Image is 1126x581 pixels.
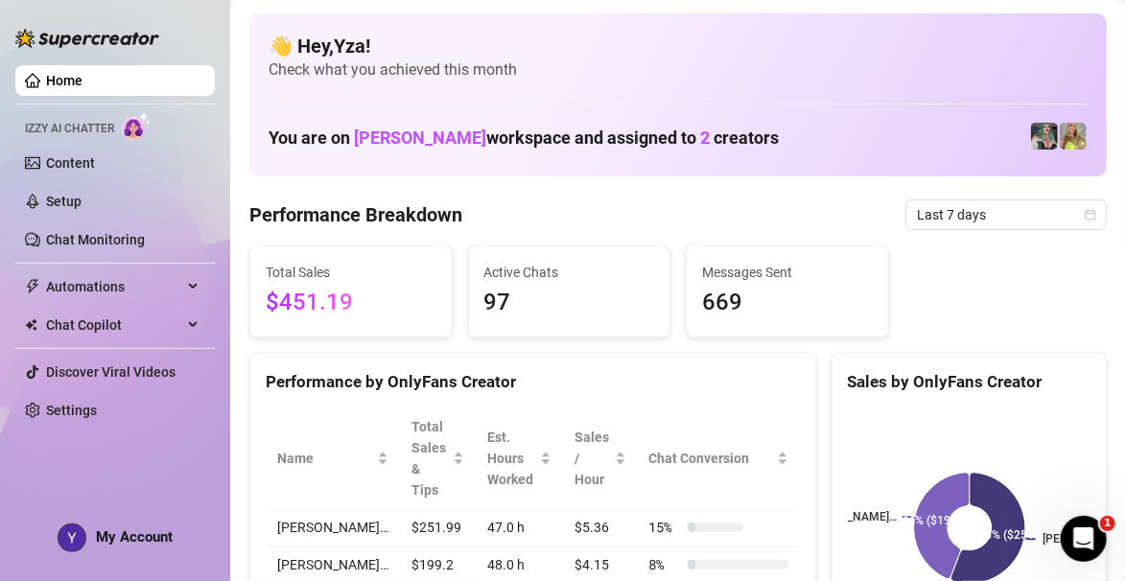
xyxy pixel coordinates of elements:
[917,200,1095,229] span: Last 7 days
[46,364,176,380] a: Discover Viral Videos
[354,128,486,148] span: [PERSON_NAME]
[15,29,159,48] img: logo-BBDzfeDw.svg
[649,554,680,575] span: 8 %
[1060,123,1087,150] img: Joslyn
[249,201,462,228] h4: Performance Breakdown
[269,33,1088,59] h4: 👋 Hey, Yza !
[46,155,95,171] a: Content
[702,285,873,321] span: 669
[1031,123,1058,150] img: Elise
[96,528,173,546] span: My Account
[1085,209,1096,221] span: calendar
[25,279,40,294] span: thunderbolt
[1061,516,1107,562] iframe: Intercom live chat
[400,408,476,509] th: Total Sales & Tips
[801,511,897,524] text: [PERSON_NAME]…
[484,285,655,321] span: 97
[277,448,373,469] span: Name
[269,59,1088,81] span: Check what you achieved this month
[400,509,476,546] td: $251.99
[411,416,449,500] span: Total Sales & Tips
[46,73,82,88] a: Home
[638,408,800,509] th: Chat Conversion
[1100,516,1115,531] span: 1
[25,318,37,332] img: Chat Copilot
[59,524,85,551] img: AAcHTtd2V7icpMOWI5yxK3mO1ot8sEXwvEgCQJ1lLbzjt_W3=s96-c
[702,262,873,283] span: Messages Sent
[46,310,182,340] span: Chat Copilot
[122,112,152,140] img: AI Chatter
[25,120,114,138] span: Izzy AI Chatter
[487,427,536,490] div: Est. Hours Worked
[700,128,710,148] span: 2
[266,408,400,509] th: Name
[484,262,655,283] span: Active Chats
[266,509,400,546] td: [PERSON_NAME]…
[46,194,82,209] a: Setup
[46,232,145,247] a: Chat Monitoring
[266,285,436,321] span: $451.19
[476,509,563,546] td: 47.0 h
[563,509,638,546] td: $5.36
[266,369,800,395] div: Performance by OnlyFans Creator
[649,517,680,538] span: 15 %
[46,403,97,418] a: Settings
[649,448,773,469] span: Chat Conversion
[563,408,638,509] th: Sales / Hour
[575,427,611,490] span: Sales / Hour
[266,262,436,283] span: Total Sales
[46,271,182,302] span: Automations
[269,128,779,149] h1: You are on workspace and assigned to creators
[848,369,1091,395] div: Sales by OnlyFans Creator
